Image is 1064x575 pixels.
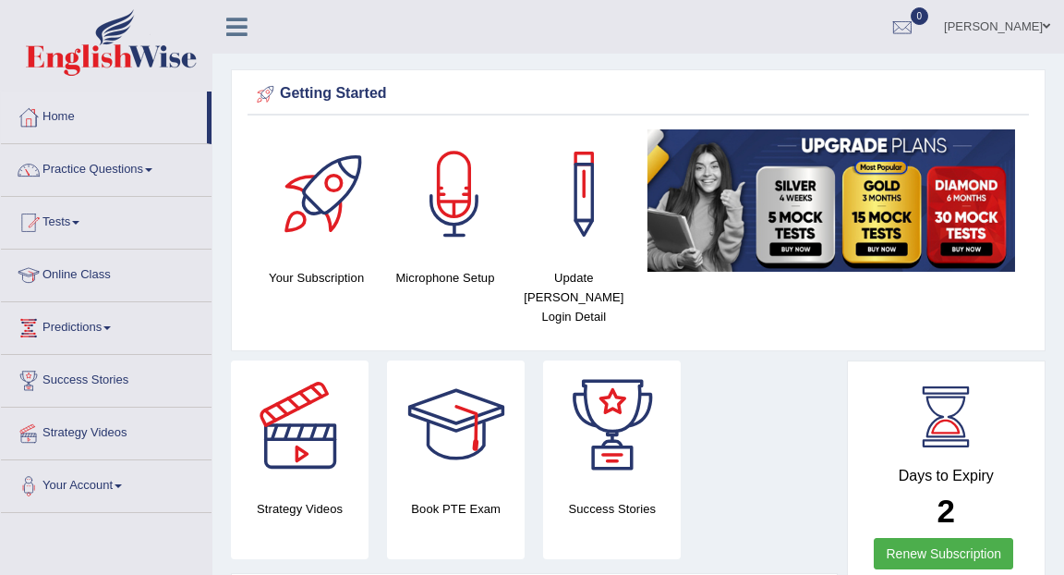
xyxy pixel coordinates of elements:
[543,499,681,519] h4: Success Stories
[1,250,212,296] a: Online Class
[911,7,929,25] span: 0
[387,499,525,519] h4: Book PTE Exam
[261,268,371,287] h4: Your Subscription
[1,144,212,190] a: Practice Questions
[1,302,212,349] a: Predictions
[868,468,1025,484] h4: Days to Expiry
[1,408,212,454] a: Strategy Videos
[647,129,1015,272] img: small5.jpg
[1,92,207,138] a: Home
[937,493,955,529] b: 2
[1,460,212,507] a: Your Account
[231,499,369,519] h4: Strategy Videos
[1,355,212,401] a: Success Stories
[1,197,212,243] a: Tests
[519,268,629,326] h4: Update [PERSON_NAME] Login Detail
[390,268,500,287] h4: Microphone Setup
[874,538,1013,569] a: Renew Subscription
[252,80,1024,108] div: Getting Started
